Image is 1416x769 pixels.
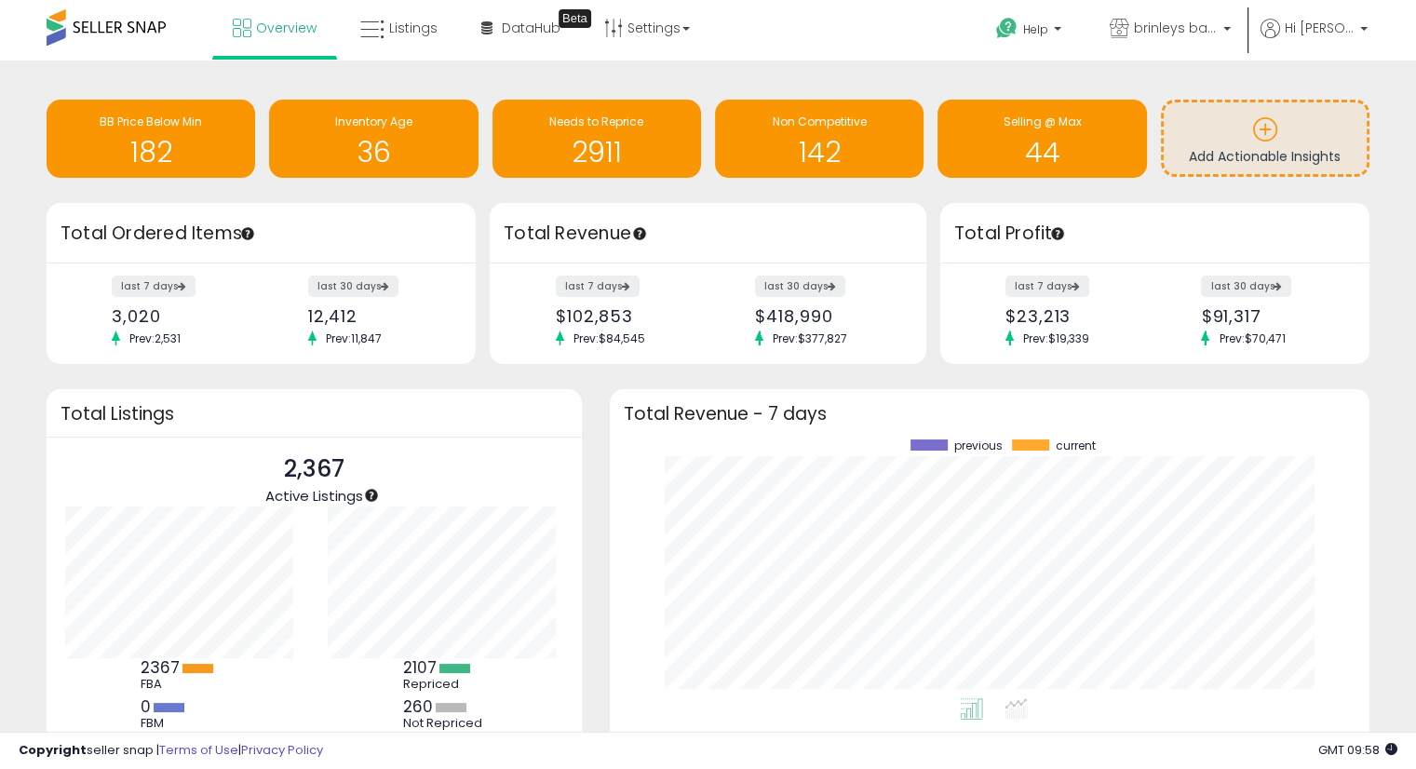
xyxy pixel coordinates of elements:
[937,100,1146,178] a: Selling @ Max 44
[100,114,202,129] span: BB Price Below Min
[1005,306,1140,326] div: $23,213
[403,677,487,692] div: Repriced
[112,276,196,297] label: last 7 days
[624,407,1355,421] h3: Total Revenue - 7 days
[954,221,1355,247] h3: Total Profit
[1003,114,1081,129] span: Selling @ Max
[159,741,238,759] a: Terms of Use
[308,276,398,297] label: last 30 days
[502,19,560,37] span: DataHub
[947,137,1137,168] h1: 44
[755,306,894,326] div: $418,990
[954,439,1003,452] span: previous
[141,695,151,718] b: 0
[724,137,914,168] h1: 142
[995,17,1018,40] i: Get Help
[981,3,1080,61] a: Help
[363,487,380,504] div: Tooltip anchor
[549,114,643,129] span: Needs to Reprice
[1209,331,1294,346] span: Prev: $70,471
[564,331,654,346] span: Prev: $84,545
[556,306,695,326] div: $102,853
[241,741,323,759] a: Privacy Policy
[389,19,438,37] span: Listings
[61,407,568,421] h3: Total Listings
[492,100,701,178] a: Needs to Reprice 2911
[1023,21,1048,37] span: Help
[763,331,856,346] span: Prev: $377,827
[120,331,190,346] span: Prev: 2,531
[239,225,256,242] div: Tooltip anchor
[19,741,87,759] strong: Copyright
[1201,306,1336,326] div: $91,317
[755,276,845,297] label: last 30 days
[1134,19,1218,37] span: brinleys bargains
[141,656,180,679] b: 2367
[278,137,468,168] h1: 36
[1014,331,1099,346] span: Prev: $19,339
[1189,147,1341,166] span: Add Actionable Insights
[317,331,391,346] span: Prev: 11,847
[47,100,255,178] a: BB Price Below Min 182
[1049,225,1066,242] div: Tooltip anchor
[335,114,412,129] span: Inventory Age
[256,19,317,37] span: Overview
[269,100,478,178] a: Inventory Age 36
[265,486,363,506] span: Active Listings
[1164,102,1367,174] a: Add Actionable Insights
[19,742,323,760] div: seller snap | |
[556,276,640,297] label: last 7 days
[403,695,433,718] b: 260
[715,100,924,178] a: Non Competitive 142
[265,452,363,487] p: 2,367
[61,221,462,247] h3: Total Ordered Items
[502,137,692,168] h1: 2911
[308,306,443,326] div: 12,412
[1285,19,1355,37] span: Hi [PERSON_NAME]
[1056,439,1096,452] span: current
[1261,19,1368,61] a: Hi [PERSON_NAME]
[559,9,591,28] div: Tooltip anchor
[56,137,246,168] h1: 182
[403,656,437,679] b: 2107
[1201,276,1291,297] label: last 30 days
[1318,741,1397,759] span: 2025-10-9 09:58 GMT
[112,306,247,326] div: 3,020
[141,716,224,731] div: FBM
[1005,276,1089,297] label: last 7 days
[773,114,867,129] span: Non Competitive
[403,716,487,731] div: Not Repriced
[141,677,224,692] div: FBA
[504,221,912,247] h3: Total Revenue
[631,225,648,242] div: Tooltip anchor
